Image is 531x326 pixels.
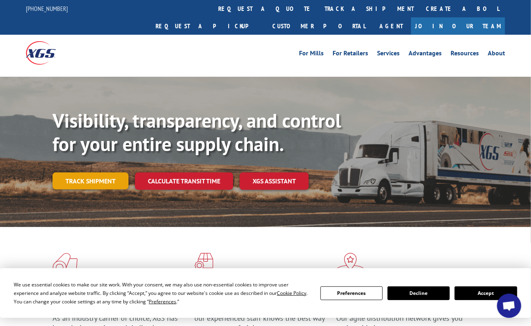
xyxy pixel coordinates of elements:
[266,17,371,35] a: Customer Portal
[240,172,309,190] a: XGS ASSISTANT
[488,50,505,59] a: About
[26,4,68,13] a: [PHONE_NUMBER]
[53,253,78,274] img: xgs-icon-total-supply-chain-intelligence-red
[451,50,479,59] a: Resources
[320,286,383,300] button: Preferences
[337,253,365,274] img: xgs-icon-flagship-distribution-model-red
[299,50,324,59] a: For Mills
[377,50,400,59] a: Services
[194,253,213,274] img: xgs-icon-focused-on-flooring-red
[388,286,450,300] button: Decline
[53,108,341,156] b: Visibility, transparency, and control for your entire supply chain.
[53,172,129,189] a: Track shipment
[371,17,411,35] a: Agent
[333,50,368,59] a: For Retailers
[277,290,306,297] span: Cookie Policy
[455,286,517,300] button: Accept
[497,294,521,318] div: Open chat
[150,17,266,35] a: Request a pickup
[14,280,310,306] div: We use essential cookies to make our site work. With your consent, we may also use non-essential ...
[411,17,505,35] a: Join Our Team
[409,50,442,59] a: Advantages
[149,298,176,305] span: Preferences
[135,172,233,190] a: Calculate transit time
